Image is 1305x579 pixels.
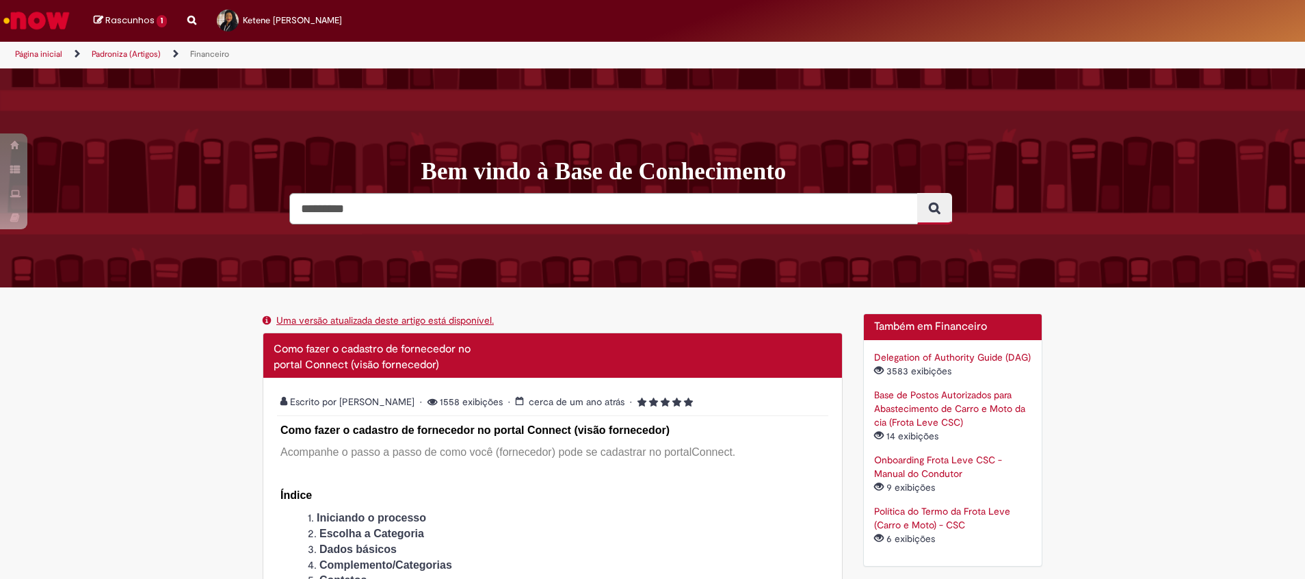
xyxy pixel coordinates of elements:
strong: Dados básicos [319,543,397,555]
i: 2 [649,398,658,407]
span: Acompanhe o passo a passo de como você (fornecedor) pode se cadastrar no portal [280,446,691,458]
span: Índice [280,489,312,501]
i: 4 [672,398,681,407]
span: cerca de um ano atrás [529,396,624,408]
i: 5 [684,398,693,407]
i: 1 [637,398,646,407]
ul: Trilhas de página [10,42,860,67]
span: Escrito por [PERSON_NAME] [280,396,417,408]
strong: Iniciando o processo [317,512,426,524]
div: Também em Financeiro [863,313,1043,567]
span: 9 exibições [874,481,938,493]
span: • [630,396,635,408]
span: Classificação média do artigo - 5.0 estrelas [637,396,693,408]
span: Rascunhos [105,14,155,27]
a: Base de Postos Autorizados para Abastecimento de Carro e Moto da cia (Frota Leve CSC) [874,389,1025,428]
a: Padroniza (Artigos) [92,49,161,60]
h2: Também em Financeiro [874,321,1032,333]
span: 3583 exibições [874,365,954,377]
button: Pesquisar [917,193,952,224]
span: • [508,396,513,408]
span: 5 rating [630,396,693,408]
span: 1 [157,15,167,27]
h1: Bem vindo à Base de Conhecimento [421,157,1053,186]
a: Política do Termo da Frota Leve (Carro e Moto) - CSC [874,505,1010,531]
span: 6 exibições [874,532,938,545]
a: Página inicial [15,49,62,60]
span: Ketene [PERSON_NAME] [243,14,342,26]
a: Rascunhos [94,14,167,27]
span: . [733,446,735,458]
a: Uma versão atualizada deste artigo está disponível. [276,314,494,326]
a: Financeiro [190,49,229,60]
span: Connect [691,446,733,458]
a: Onboarding Frota Leve CSC - Manual do Condutor [874,454,1002,480]
time: 20/03/2024 11:29:59 [529,396,624,408]
span: Como fazer o cadastro de fornecedor no portal Connect (visão fornecedor) [274,342,471,372]
span: 14 exibições [874,430,941,442]
strong: Complemento/Categorias [319,559,452,571]
span: Como fazer o cadastro de fornecedor no portal Connect (visão fornecedor) [280,424,670,436]
img: ServiceNow [1,7,72,34]
span: • [420,396,425,408]
i: 3 [661,398,670,407]
input: Pesquisar [289,193,918,224]
a: Delegation of Authority Guide (DAG) [874,351,1031,363]
span: 1558 exibições [420,396,505,408]
strong: Escolha a Categoria [319,528,424,539]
